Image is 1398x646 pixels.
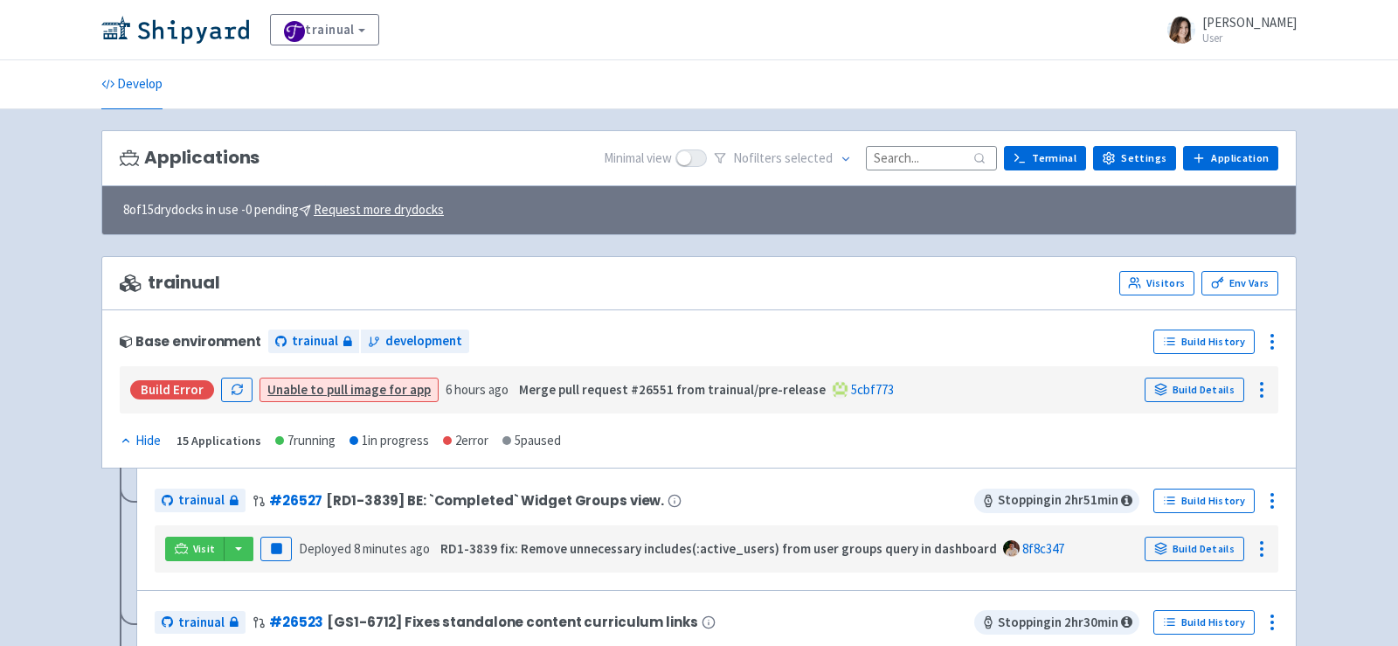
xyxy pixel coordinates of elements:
[314,201,444,218] u: Request more drydocks
[443,431,488,451] div: 2 error
[1153,610,1255,635] a: Build History
[785,149,833,166] span: selected
[292,331,338,351] span: trainual
[349,431,429,451] div: 1 in progress
[385,331,462,351] span: development
[120,431,163,451] button: Hide
[120,334,261,349] div: Base environment
[1119,271,1194,295] a: Visitors
[354,540,430,557] time: 8 minutes ago
[1201,271,1278,295] a: Env Vars
[260,537,292,561] button: Pause
[974,489,1139,513] span: Stopping in 2 hr 51 min
[193,542,216,556] span: Visit
[1153,489,1255,513] a: Build History
[130,380,214,399] div: Build Error
[1093,146,1176,170] a: Settings
[851,381,894,398] a: 5cbf773
[155,611,246,635] a: trainual
[326,493,664,508] span: [RD1-3839] BE: `Completed` Widget Groups view.
[327,615,697,629] span: [GS1-6712] Fixes standalone content curriculum links
[1004,146,1086,170] a: Terminal
[604,149,672,169] span: Minimal view
[267,381,431,398] a: Unable to pull image for app
[155,489,246,512] a: trainual
[178,490,225,511] span: trainual
[446,381,509,398] time: 6 hours ago
[974,610,1139,635] span: Stopping in 2 hr 30 min
[1022,540,1064,557] a: 8f8c347
[440,540,997,557] strong: RD1-3839 fix: Remove unnecessary includes(:active_users) from user groups query in dashboard
[178,613,225,633] span: trainual
[1157,16,1297,44] a: [PERSON_NAME] User
[1145,537,1244,561] a: Build Details
[120,431,161,451] div: Hide
[733,149,833,169] span: No filter s
[123,200,444,220] span: 8 of 15 drydocks in use - 0 pending
[269,491,322,510] a: #26527
[101,16,249,44] img: Shipyard logo
[299,540,430,557] span: Deployed
[502,431,561,451] div: 5 paused
[120,148,260,168] h3: Applications
[1183,146,1278,170] a: Application
[1202,14,1297,31] span: [PERSON_NAME]
[269,613,323,631] a: #26523
[120,273,220,293] span: trainual
[275,431,336,451] div: 7 running
[101,60,163,109] a: Develop
[866,146,997,170] input: Search...
[165,537,225,561] a: Visit
[361,330,469,353] a: development
[1153,330,1255,354] a: Build History
[1145,378,1244,402] a: Build Details
[268,330,359,353] a: trainual
[519,381,826,398] strong: Merge pull request #26551 from trainual/pre-release
[176,431,261,451] div: 15 Applications
[1202,32,1297,44] small: User
[270,14,379,45] a: trainual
